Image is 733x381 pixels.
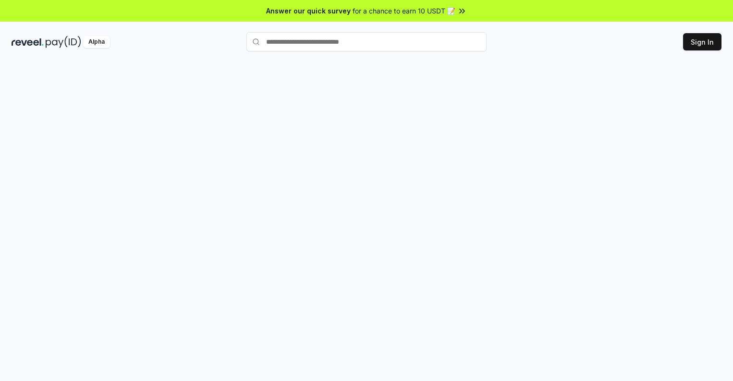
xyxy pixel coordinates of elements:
[266,6,351,16] span: Answer our quick survey
[353,6,455,16] span: for a chance to earn 10 USDT 📝
[12,36,44,48] img: reveel_dark
[83,36,110,48] div: Alpha
[46,36,81,48] img: pay_id
[683,33,721,50] button: Sign In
